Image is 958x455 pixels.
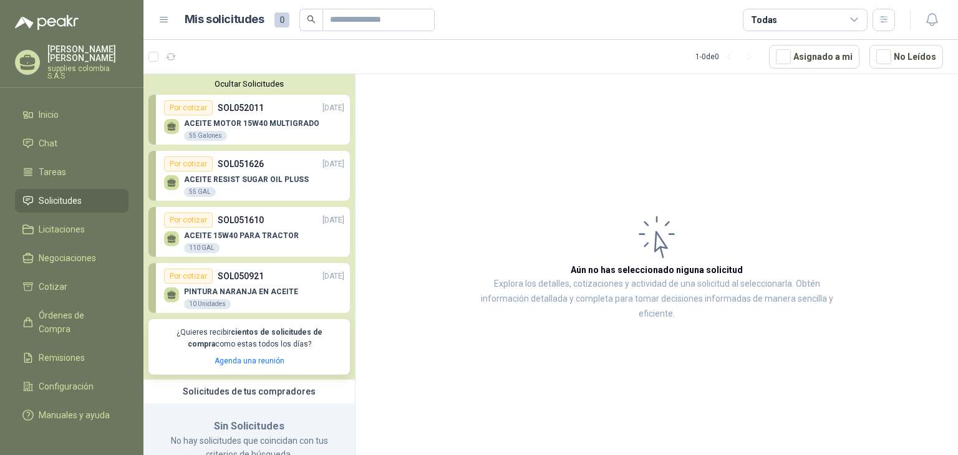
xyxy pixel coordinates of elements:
[39,223,85,236] span: Licitaciones
[15,304,128,341] a: Órdenes de Compra
[15,275,128,299] a: Cotizar
[39,194,82,208] span: Solicitudes
[218,157,264,171] p: SOL051626
[158,418,340,434] h3: Sin Solicitudes
[769,45,859,69] button: Asignado a mi
[15,189,128,213] a: Solicitudes
[156,327,342,350] p: ¿Quieres recibir como estas todos los días?
[184,187,216,197] div: 55 GAL
[215,357,284,365] a: Agenda una reunión
[164,156,213,171] div: Por cotizar
[39,251,96,265] span: Negociaciones
[15,403,128,427] a: Manuales y ayuda
[184,287,298,296] p: PINTURA NARANJA EN ACEITE
[184,119,319,128] p: ACEITE MOTOR 15W40 MULTIGRADO
[274,12,289,27] span: 0
[188,328,322,348] b: cientos de solicitudes de compra
[39,351,85,365] span: Remisiones
[322,214,344,226] p: [DATE]
[39,108,59,122] span: Inicio
[143,380,355,403] div: Solicitudes de tus compradores
[322,158,344,170] p: [DATE]
[15,218,128,241] a: Licitaciones
[184,175,309,184] p: ACEITE RESIST SUGAR OIL PLUSS
[322,102,344,114] p: [DATE]
[39,165,66,179] span: Tareas
[307,15,316,24] span: search
[695,47,759,67] div: 1 - 0 de 0
[47,65,128,80] p: supplies colombia S.A.S
[164,213,213,228] div: Por cotizar
[148,263,350,313] a: Por cotizarSOL050921[DATE] PINTURA NARANJA EN ACEITE10 Unidades
[184,231,299,240] p: ACEITE 15W40 PARA TRACTOR
[39,408,110,422] span: Manuales y ayuda
[39,309,117,336] span: Órdenes de Compra
[480,277,833,322] p: Explora los detalles, cotizaciones y actividad de una solicitud al seleccionarla. Obtén informaci...
[164,100,213,115] div: Por cotizar
[322,271,344,282] p: [DATE]
[15,132,128,155] a: Chat
[15,15,79,30] img: Logo peakr
[39,280,67,294] span: Cotizar
[184,243,220,253] div: 110 GAL
[869,45,943,69] button: No Leídos
[148,151,350,201] a: Por cotizarSOL051626[DATE] ACEITE RESIST SUGAR OIL PLUSS55 GAL
[184,299,231,309] div: 10 Unidades
[218,101,264,115] p: SOL052011
[47,45,128,62] p: [PERSON_NAME] [PERSON_NAME]
[148,95,350,145] a: Por cotizarSOL052011[DATE] ACEITE MOTOR 15W40 MULTIGRADO55 Galones
[148,79,350,89] button: Ocultar Solicitudes
[218,269,264,283] p: SOL050921
[39,380,94,393] span: Configuración
[15,103,128,127] a: Inicio
[185,11,264,29] h1: Mis solicitudes
[39,136,57,150] span: Chat
[184,131,227,141] div: 55 Galones
[15,375,128,398] a: Configuración
[164,269,213,284] div: Por cotizar
[148,207,350,257] a: Por cotizarSOL051610[DATE] ACEITE 15W40 PARA TRACTOR110 GAL
[218,213,264,227] p: SOL051610
[143,74,355,380] div: Ocultar SolicitudesPor cotizarSOL052011[DATE] ACEITE MOTOR 15W40 MULTIGRADO55 GalonesPor cotizarS...
[751,13,777,27] div: Todas
[571,263,743,277] h3: Aún no has seleccionado niguna solicitud
[15,346,128,370] a: Remisiones
[15,246,128,270] a: Negociaciones
[15,160,128,184] a: Tareas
